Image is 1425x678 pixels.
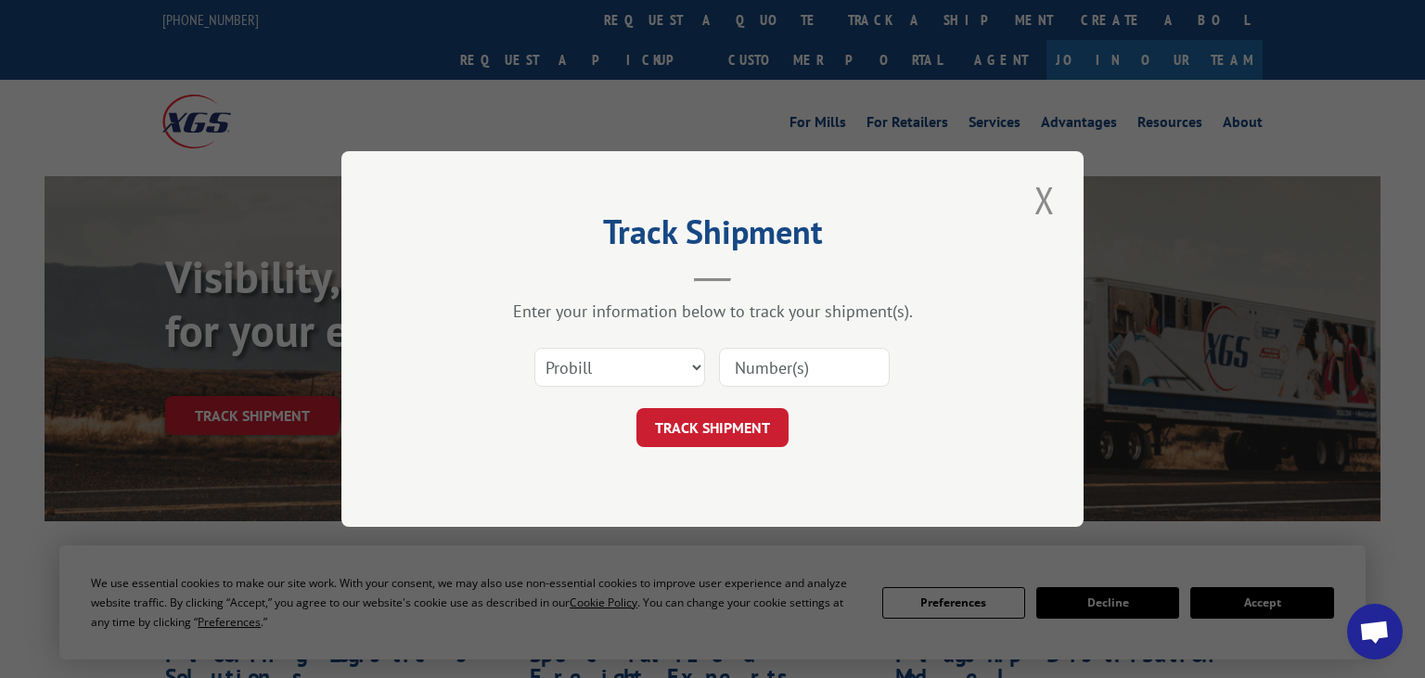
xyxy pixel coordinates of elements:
[719,348,890,387] input: Number(s)
[1029,174,1060,225] button: Close modal
[636,408,789,447] button: TRACK SHIPMENT
[434,301,991,322] div: Enter your information below to track your shipment(s).
[434,219,991,254] h2: Track Shipment
[1347,604,1403,659] a: Open chat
